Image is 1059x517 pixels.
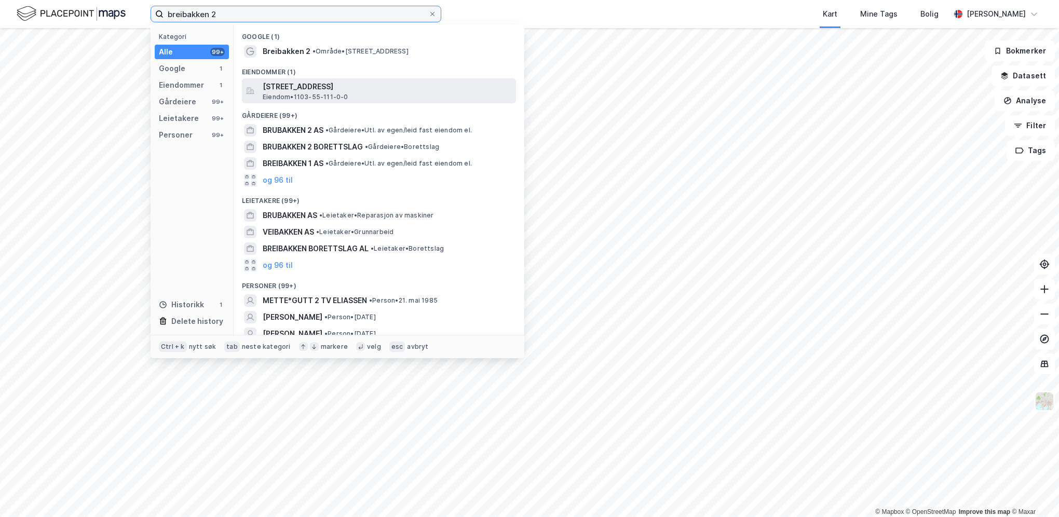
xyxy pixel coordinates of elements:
div: Gårdeiere [159,96,196,108]
div: 1 [216,301,225,309]
span: VEIBAKKEN AS [263,226,314,238]
div: Ctrl + k [159,342,187,352]
div: avbryt [407,343,428,351]
div: Personer (99+) [234,274,524,292]
span: [PERSON_NAME] [263,328,322,340]
span: Breibakken 2 [263,45,310,58]
a: OpenStreetMap [906,508,956,515]
div: [PERSON_NAME] [967,8,1026,20]
div: neste kategori [242,343,291,351]
div: Kategori [159,33,229,40]
span: • [325,126,329,134]
a: Improve this map [959,508,1010,515]
span: [PERSON_NAME] [263,311,322,323]
div: 1 [216,81,225,89]
span: • [369,296,372,304]
span: BRUBAKKEN AS [263,209,317,222]
div: 99+ [210,131,225,139]
div: Alle [159,46,173,58]
div: Eiendommer (1) [234,60,524,78]
div: Kart [823,8,837,20]
div: velg [367,343,381,351]
span: Leietaker • Reparasjon av maskiner [319,211,434,220]
span: Person • [DATE] [324,313,376,321]
img: logo.f888ab2527a4732fd821a326f86c7f29.svg [17,5,126,23]
div: 99+ [210,48,225,56]
span: • [313,47,316,55]
span: Eiendom • 1103-55-111-0-0 [263,93,348,101]
button: Filter [1005,115,1055,136]
span: • [319,211,322,219]
span: Leietaker • Borettslag [371,244,444,253]
div: 1 [216,64,225,73]
span: Gårdeiere • Utl. av egen/leid fast eiendom el. [325,126,472,134]
span: Gårdeiere • Borettslag [365,143,439,151]
div: nytt søk [189,343,216,351]
span: BRUBAKKEN 2 AS [263,124,323,137]
div: 99+ [210,114,225,123]
div: Gårdeiere (99+) [234,103,524,122]
div: Google [159,62,185,75]
span: BRUBAKKEN 2 BORETTSLAG [263,141,363,153]
button: Bokmerker [985,40,1055,61]
span: • [324,330,328,337]
span: Område • [STREET_ADDRESS] [313,47,409,56]
div: Leietakere (99+) [234,188,524,207]
div: Historikk [159,298,204,311]
span: Gårdeiere • Utl. av egen/leid fast eiendom el. [325,159,472,168]
button: Analyse [995,90,1055,111]
img: Z [1035,391,1054,411]
span: Person • [DATE] [324,330,376,338]
button: og 96 til [263,174,293,186]
div: Bolig [920,8,939,20]
span: BREIBAKKEN BORETTSLAG AL [263,242,369,255]
div: Kontrollprogram for chat [1007,467,1059,517]
div: tab [224,342,240,352]
iframe: Chat Widget [1007,467,1059,517]
div: Mine Tags [860,8,898,20]
div: Personer [159,129,193,141]
span: [STREET_ADDRESS] [263,80,512,93]
span: Person • 21. mai 1985 [369,296,438,305]
span: • [325,159,329,167]
span: • [324,313,328,321]
span: • [365,143,368,151]
input: Søk på adresse, matrikkel, gårdeiere, leietakere eller personer [164,6,428,22]
span: Leietaker • Grunnarbeid [316,228,393,236]
button: Tags [1007,140,1055,161]
span: BREIBAKKEN 1 AS [263,157,323,170]
div: Google (1) [234,24,524,43]
a: Mapbox [875,508,904,515]
span: METTE*GUTT 2 TV ELIASSEN [263,294,367,307]
div: Leietakere [159,112,199,125]
button: og 96 til [263,259,293,271]
div: 99+ [210,98,225,106]
span: • [316,228,319,236]
span: • [371,244,374,252]
button: Datasett [992,65,1055,86]
div: esc [389,342,405,352]
div: Eiendommer [159,79,204,91]
div: Delete history [171,315,223,328]
div: markere [321,343,348,351]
